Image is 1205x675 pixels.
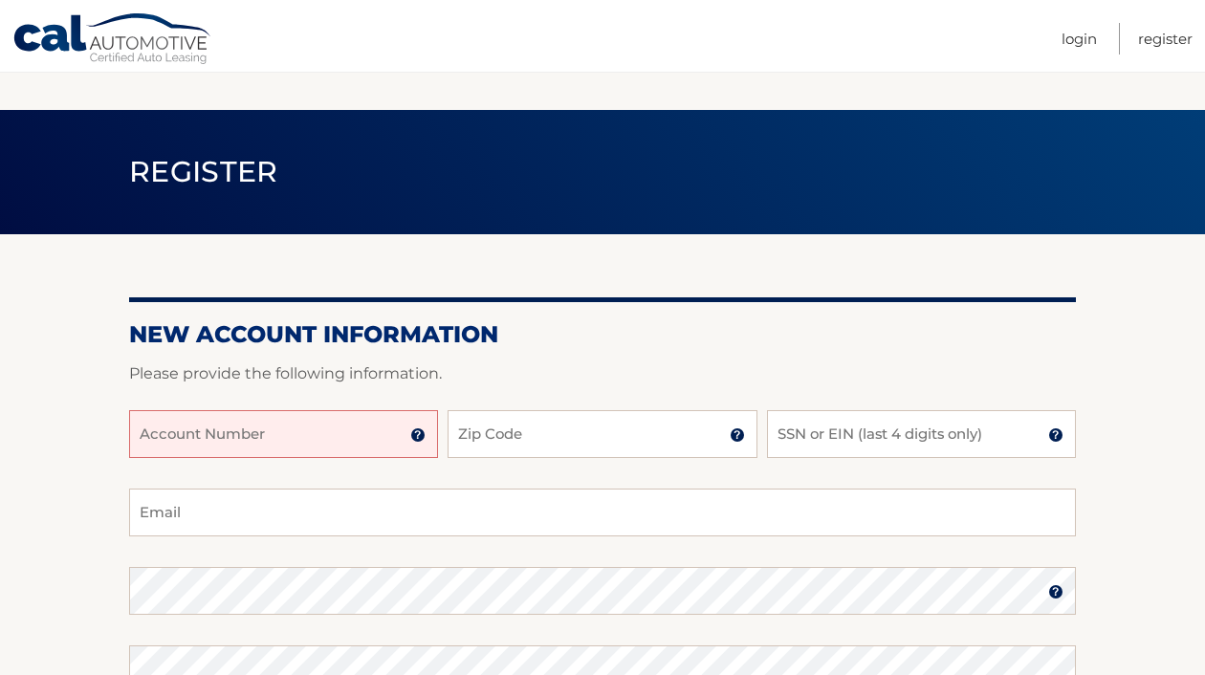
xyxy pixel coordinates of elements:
[129,410,438,458] input: Account Number
[129,320,1076,349] h2: New Account Information
[129,360,1076,387] p: Please provide the following information.
[1062,23,1097,54] a: Login
[1048,584,1063,599] img: tooltip.svg
[129,154,278,189] span: Register
[1138,23,1193,54] a: Register
[12,12,213,68] a: Cal Automotive
[129,489,1076,536] input: Email
[767,410,1076,458] input: SSN or EIN (last 4 digits only)
[410,427,426,443] img: tooltip.svg
[1048,427,1063,443] img: tooltip.svg
[448,410,756,458] input: Zip Code
[730,427,745,443] img: tooltip.svg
